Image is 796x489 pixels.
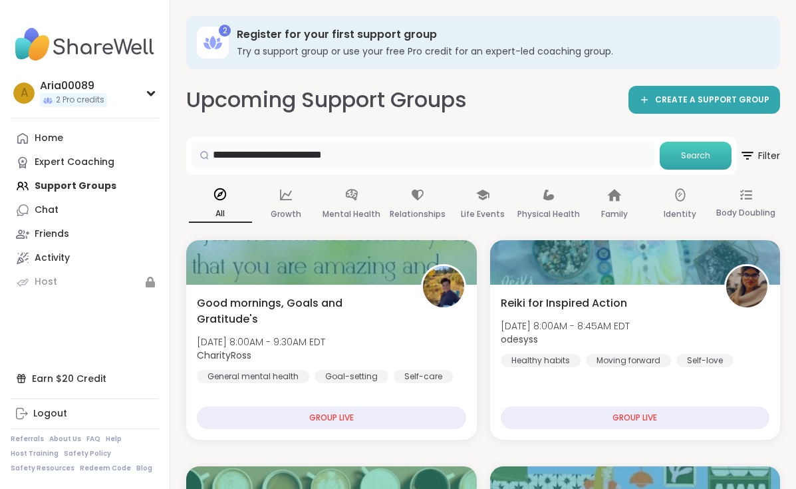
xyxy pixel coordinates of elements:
a: Help [106,434,122,444]
div: Healthy habits [501,354,581,367]
p: Growth [271,206,301,222]
div: Activity [35,251,70,265]
p: Relationships [390,206,446,222]
h2: Upcoming Support Groups [186,85,467,115]
a: Host [11,270,159,294]
p: Identity [664,206,696,222]
div: Goal-setting [315,370,388,383]
span: CREATE A SUPPORT GROUP [655,94,769,106]
a: Expert Coaching [11,150,159,174]
span: [DATE] 8:00AM - 9:30AM EDT [197,335,325,349]
p: All [189,206,252,223]
span: A [21,84,28,102]
div: Logout [33,407,67,420]
span: [DATE] 8:00AM - 8:45AM EDT [501,319,630,333]
div: Home [35,132,63,145]
a: Blog [136,464,152,473]
a: FAQ [86,434,100,444]
div: General mental health [197,370,309,383]
p: Physical Health [517,206,580,222]
a: About Us [49,434,81,444]
h3: Try a support group or use your free Pro credit for an expert-led coaching group. [237,45,761,58]
a: Logout [11,402,159,426]
div: Earn $20 Credit [11,367,159,391]
h3: Register for your first support group [237,27,761,42]
a: Home [11,126,159,150]
span: Search [681,150,710,162]
div: Friends [35,228,69,241]
span: Filter [739,140,780,172]
div: GROUP LIVE [501,407,770,429]
p: Mental Health [323,206,380,222]
div: GROUP LIVE [197,407,466,429]
img: CharityRoss [423,266,464,307]
span: Good mornings, Goals and Gratitude's [197,295,406,327]
b: odesyss [501,333,538,346]
a: Safety Resources [11,464,74,473]
button: Filter [739,136,780,175]
span: 2 Pro credits [56,94,104,106]
img: odesyss [726,266,767,307]
div: Aria00089 [40,79,107,93]
a: Referrals [11,434,44,444]
div: Expert Coaching [35,156,114,169]
a: Host Training [11,449,59,458]
div: 2 [219,25,231,37]
a: Friends [11,222,159,246]
div: Self-love [676,354,733,367]
div: Moving forward [586,354,671,367]
img: ShareWell Nav Logo [11,21,159,68]
a: Chat [11,198,159,222]
b: CharityRoss [197,349,251,362]
p: Family [601,206,628,222]
span: Reiki for Inspired Action [501,295,627,311]
button: Search [660,142,731,170]
a: Redeem Code [80,464,131,473]
p: Body Doubling [716,205,775,221]
div: Chat [35,204,59,217]
div: Self-care [394,370,453,383]
a: CREATE A SUPPORT GROUP [628,86,780,114]
p: Life Events [461,206,505,222]
a: Safety Policy [64,449,111,458]
a: Activity [11,246,159,270]
div: Host [35,275,57,289]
